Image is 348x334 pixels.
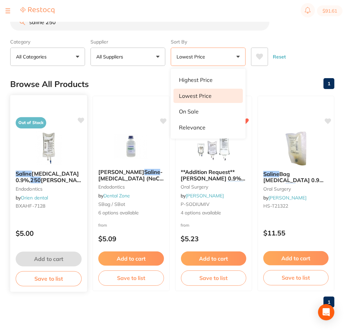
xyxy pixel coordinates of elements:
[20,7,54,15] a: Restocq Logo
[98,251,164,266] button: Add to cart
[181,270,246,285] button: Save to list
[16,186,82,191] small: endodontics
[16,252,82,266] button: Add to cart
[16,171,82,183] b: Saline Sodium Chloride 0.9%, 250ml I.V Bag
[181,169,246,188] span: **Addition Request**[PERSON_NAME] 0.9% [MEDICAL_DATA]
[179,77,213,83] p: Highest Price
[263,171,279,177] em: Saline
[263,251,329,265] button: Add to cart
[181,169,246,181] b: **Addition Request**Baxter 0.9% Sodium Chloride Saline IV Intravenous Bags
[98,223,107,228] span: from
[181,193,224,199] span: by
[16,170,79,183] span: [MEDICAL_DATA] 0.9%,
[296,183,314,190] span: ml Bag
[103,193,130,199] a: Dental Zone
[186,193,224,199] a: [PERSON_NAME]
[192,129,236,163] img: **Addition Request**Baxter 0.9% Sodium Chloride Saline IV Intravenous Bags
[96,53,126,60] p: All Suppliers
[318,304,334,320] div: Open Intercom Messenger
[263,203,288,209] span: HS-T21322
[171,39,246,45] label: Sort By
[144,169,160,175] em: Saline
[16,271,82,286] button: Save to list
[317,5,343,16] button: $91.61
[10,80,89,89] h2: Browse All Products
[16,53,49,60] p: All Categories
[263,171,324,190] span: Bag [MEDICAL_DATA] 0.9 Injection
[324,295,334,309] a: 1
[179,93,212,99] p: Lowest Price
[98,201,125,207] span: SBag / SBot
[263,270,329,285] button: Save to list
[90,48,165,66] button: All Suppliers
[171,48,246,66] button: Lowest Price
[271,48,288,66] button: Reset
[98,193,130,199] span: by
[285,183,296,190] em: 250
[10,48,85,66] button: All Categories
[16,177,87,190] span: [PERSON_NAME] Bag
[10,39,85,45] label: Category
[21,195,48,201] a: Orien dental
[181,251,246,266] button: Add to cart
[98,184,164,190] small: Endodontics
[98,169,164,181] b: Baxter Saline - Sodium Chloride (NaCl) 0.9%
[177,53,208,60] p: Lowest Price
[10,14,269,31] input: Search Products
[274,131,318,165] img: Saline Bag Sodium Chloride 0.9 Injection 250ml Bag
[181,184,246,190] small: oral surgery
[98,169,164,188] span: - [MEDICAL_DATA] (NaCl) 0.9%
[181,235,246,243] p: $5.23
[16,229,82,237] p: $5.00
[16,117,46,128] span: Out of Stock
[263,186,329,192] small: oral surgery
[181,201,210,207] span: P-SODIUMIV
[90,39,165,45] label: Supplier
[263,229,329,237] p: $11.55
[263,171,329,183] b: Saline Bag Sodium Chloride 0.9 Injection 250ml Bag
[26,131,71,165] img: Saline Sodium Chloride 0.9%, 250ml I.V Bag
[179,108,199,115] p: On Sale
[16,195,48,201] span: by
[181,210,246,216] span: 4 options available
[181,223,190,228] span: from
[16,170,32,177] em: Saline
[324,77,334,90] a: 1
[98,210,164,216] span: 6 options available
[98,270,164,285] button: Save to list
[179,124,205,130] p: Relevance
[16,203,45,209] span: BXAHF-7128
[30,177,40,183] em: 250
[20,7,54,14] img: Restocq Logo
[109,129,153,163] img: Baxter Saline - Sodium Chloride (NaCl) 0.9%
[268,195,306,201] a: [PERSON_NAME]
[263,195,306,201] span: by
[98,169,144,175] span: [PERSON_NAME]
[98,235,164,243] p: $5.09
[228,181,244,188] em: Saline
